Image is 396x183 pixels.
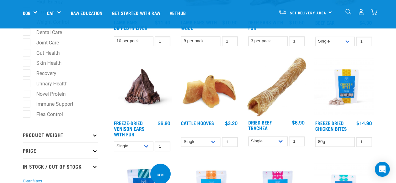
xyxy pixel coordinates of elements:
[112,57,172,117] img: Raw Essentials Freeze Dried Deer Ears With Fur
[358,9,364,15] img: user.png
[26,59,64,67] label: Skin Health
[23,9,30,17] a: Dog
[26,100,76,108] label: Immune Support
[248,121,272,129] a: Dried Beef Trachea
[315,121,347,130] a: Freeze Dried Chicken Bites
[114,121,145,135] a: Freeze-Dried Venison Ears with Fur
[222,36,238,46] input: 1
[107,0,165,25] a: Get started with Raw
[247,57,306,116] img: Trachea
[179,57,239,117] img: Pile Of Cattle Hooves Treats For Dogs
[26,79,70,87] label: Urinary Health
[289,36,305,46] input: 1
[47,9,54,17] a: Cat
[155,141,170,151] input: 1
[314,57,373,117] img: RE Product Shoot 2023 Nov8581
[225,120,238,126] div: $3.20
[23,127,98,142] p: Product Weight
[165,0,190,25] a: Vethub
[23,158,98,174] p: In Stock / Out Of Stock
[26,28,64,36] label: Dental Care
[26,49,62,57] label: Gut Health
[371,9,377,15] img: home-icon@2x.png
[155,36,170,46] input: 1
[278,9,287,15] img: van-moving.png
[26,38,61,46] label: Joint Care
[222,137,238,147] input: 1
[356,137,372,147] input: 1
[23,142,98,158] p: Price
[345,9,351,15] img: home-icon-1@2x.png
[26,90,68,98] label: Novel Protein
[292,119,305,125] div: $6.90
[357,120,372,126] div: $14.90
[66,0,107,25] a: Raw Education
[26,110,65,118] label: Flea Control
[158,120,170,126] div: $6.90
[155,170,167,179] div: new!
[289,136,305,146] input: 1
[181,121,214,124] a: Cattle Hooves
[26,69,59,77] label: Recovery
[356,37,372,46] input: 1
[290,12,326,14] span: Set Delivery Area
[375,162,390,177] div: Open Intercom Messenger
